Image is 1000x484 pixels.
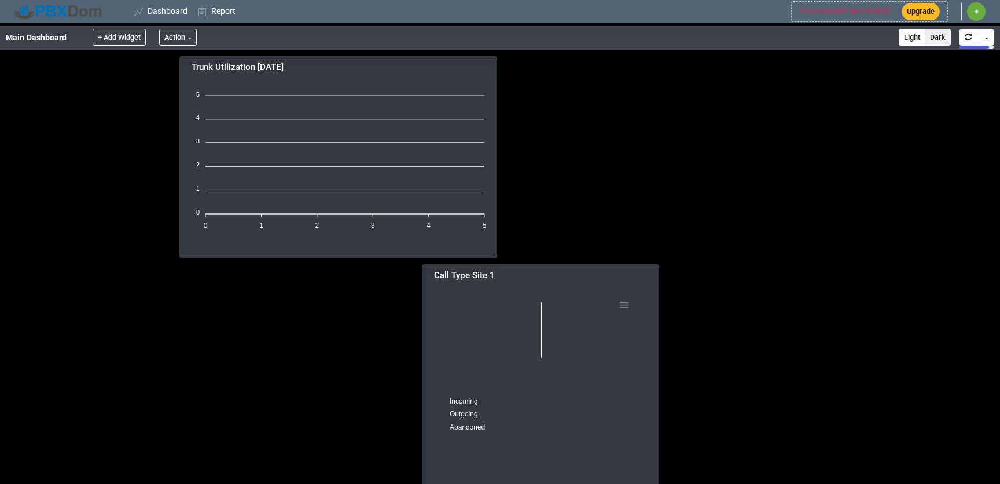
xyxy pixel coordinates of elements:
[204,221,208,230] tspan: 0
[892,6,940,16] a: Upgrade
[925,29,951,46] button: Dark
[434,269,626,282] div: Call Type Site 1
[799,6,892,16] span: Your account has expired.
[196,209,200,216] tspan: 0
[315,221,319,230] tspan: 2
[196,161,200,168] tspan: 2
[259,221,263,230] tspan: 1
[159,29,197,46] button: Action
[427,221,431,230] tspan: 4
[483,221,487,230] tspan: 5
[619,298,628,308] div: Menu
[130,1,193,22] a: Dashboard
[902,3,940,20] button: Upgrade
[450,424,485,432] span: Abandoned
[371,221,375,230] tspan: 3
[196,114,200,121] tspan: 4
[450,411,478,419] span: Outgoing
[974,8,979,15] span: ✷
[93,29,146,46] button: + Add Widget
[196,90,200,97] tspan: 5
[450,397,478,405] span: Incoming
[193,1,241,22] a: Report
[196,138,200,145] tspan: 3
[899,29,925,46] button: Light
[192,61,455,74] div: Trunk Utilization [DATE]
[196,185,200,192] tspan: 1
[966,2,986,21] button: ✷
